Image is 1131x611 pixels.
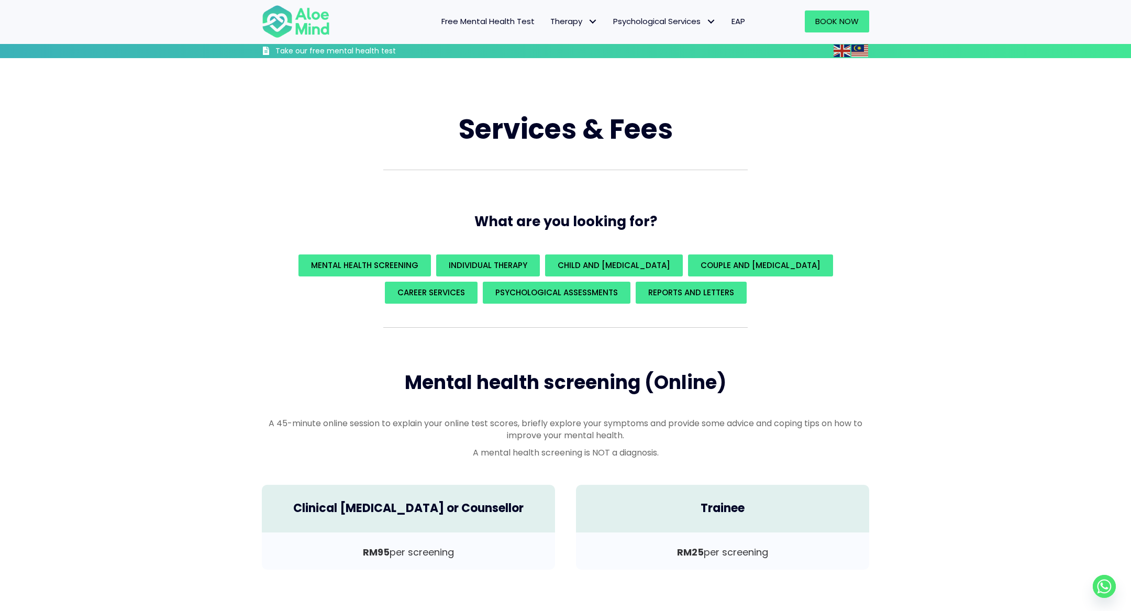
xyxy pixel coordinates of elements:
span: Book Now [815,16,859,27]
p: A mental health screening is NOT a diagnosis. [262,447,869,459]
p: per screening [586,546,859,559]
b: RM95 [363,546,390,559]
div: What are you looking for? [262,252,869,306]
a: Take our free mental health test [262,46,452,58]
span: Therapy [550,16,597,27]
span: Career Services [397,287,465,298]
a: EAP [724,10,753,32]
span: Individual Therapy [449,260,527,271]
nav: Menu [343,10,753,32]
a: REPORTS AND LETTERS [636,282,747,304]
span: Services & Fees [459,110,673,148]
h4: Trainee [586,501,859,517]
span: Mental health screening (Online) [405,369,726,396]
img: Aloe mind Logo [262,4,330,39]
a: Psychological assessments [483,282,630,304]
a: Couple and [MEDICAL_DATA] [688,254,833,276]
span: REPORTS AND LETTERS [648,287,734,298]
a: Free Mental Health Test [434,10,542,32]
a: TherapyTherapy: submenu [542,10,605,32]
a: Mental Health Screening [298,254,431,276]
b: RM25 [677,546,704,559]
span: Psychological Services: submenu [703,14,718,29]
h3: Take our free mental health test [275,46,452,57]
span: Couple and [MEDICAL_DATA] [701,260,820,271]
span: Psychological assessments [495,287,618,298]
h4: Clinical [MEDICAL_DATA] or Counsellor [272,501,545,517]
span: EAP [731,16,745,27]
a: Book Now [805,10,869,32]
a: Child and [MEDICAL_DATA] [545,254,683,276]
span: Psychological Services [613,16,716,27]
a: Malay [851,45,869,57]
p: A 45-minute online session to explain your online test scores, briefly explore your symptoms and ... [262,417,869,441]
a: Individual Therapy [436,254,540,276]
img: ms [851,45,868,57]
span: What are you looking for? [474,212,657,231]
a: English [834,45,851,57]
img: en [834,45,850,57]
p: per screening [272,546,545,559]
a: Whatsapp [1093,575,1116,598]
a: Career Services [385,282,478,304]
a: Psychological ServicesPsychological Services: submenu [605,10,724,32]
span: Mental Health Screening [311,260,418,271]
span: Child and [MEDICAL_DATA] [558,260,670,271]
span: Free Mental Health Test [441,16,535,27]
span: Therapy: submenu [585,14,600,29]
